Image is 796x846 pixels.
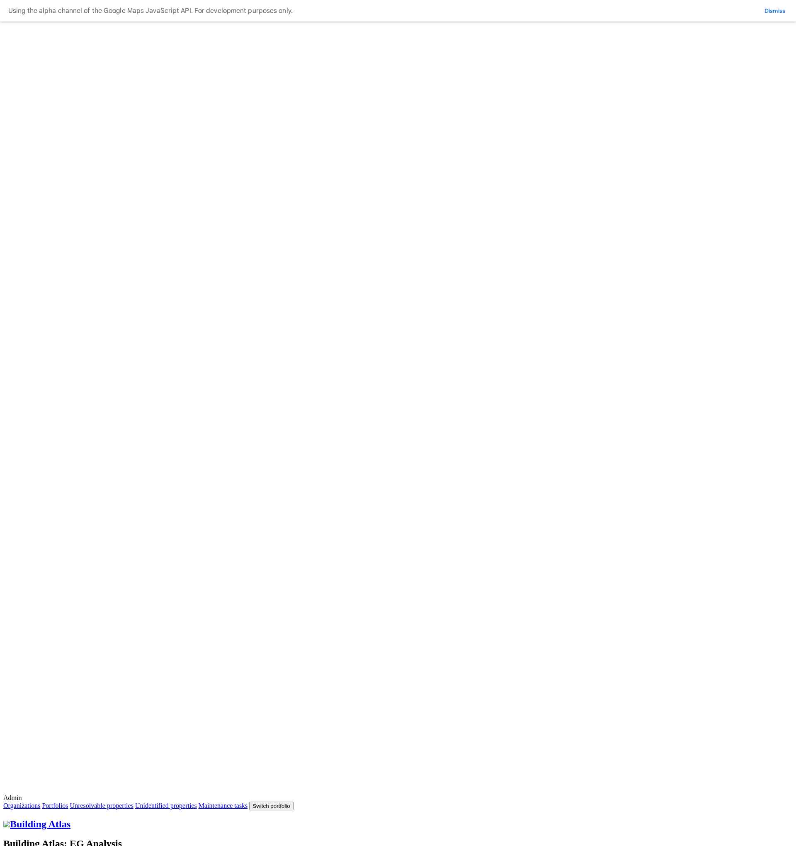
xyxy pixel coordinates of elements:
div: Using the alpha channel of the Google Maps JavaScript API. For development purposes only. [8,5,293,17]
img: main-0bbd2752.svg [3,821,10,827]
a: Maintenance tasks [199,802,248,809]
a: Organizations [3,802,40,809]
a: Unidentified properties [135,802,197,809]
a: Building Atlas [3,819,70,829]
a: Unresolvable properties [70,802,133,809]
button: Switch portfolio [249,802,293,810]
label: Admin [3,787,793,801]
button: Dismiss [762,7,788,15]
a: Portfolios [42,802,68,809]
